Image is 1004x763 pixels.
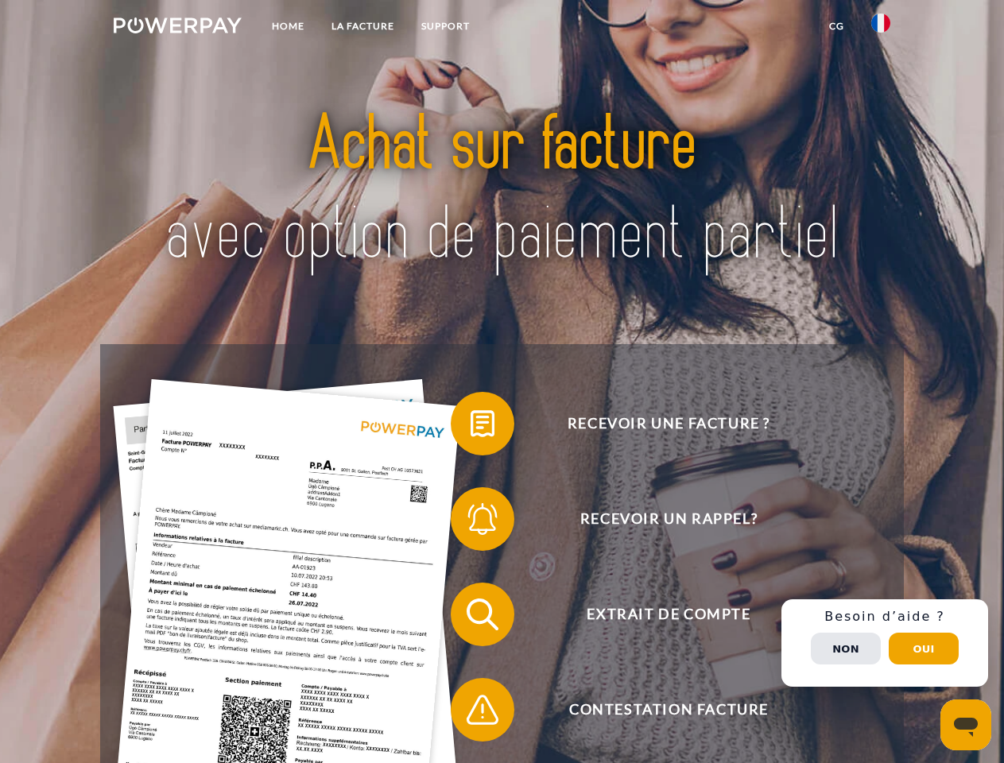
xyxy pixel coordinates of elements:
img: logo-powerpay-white.svg [114,17,242,33]
div: Schnellhilfe [781,599,988,687]
a: LA FACTURE [318,12,408,41]
img: qb_bell.svg [463,499,502,539]
img: qb_bill.svg [463,404,502,443]
span: Recevoir une facture ? [474,392,863,455]
button: Contestation Facture [451,678,864,742]
span: Recevoir un rappel? [474,487,863,551]
a: Support [408,12,483,41]
button: Oui [889,633,959,664]
span: Contestation Facture [474,678,863,742]
span: Extrait de compte [474,583,863,646]
button: Extrait de compte [451,583,864,646]
img: fr [871,14,890,33]
img: title-powerpay_fr.svg [152,76,852,304]
button: Non [811,633,881,664]
a: CG [816,12,858,41]
img: qb_search.svg [463,595,502,634]
button: Recevoir un rappel? [451,487,864,551]
img: qb_warning.svg [463,690,502,730]
h3: Besoin d’aide ? [791,609,979,625]
a: Home [258,12,318,41]
button: Recevoir une facture ? [451,392,864,455]
iframe: Bouton de lancement de la fenêtre de messagerie [940,699,991,750]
